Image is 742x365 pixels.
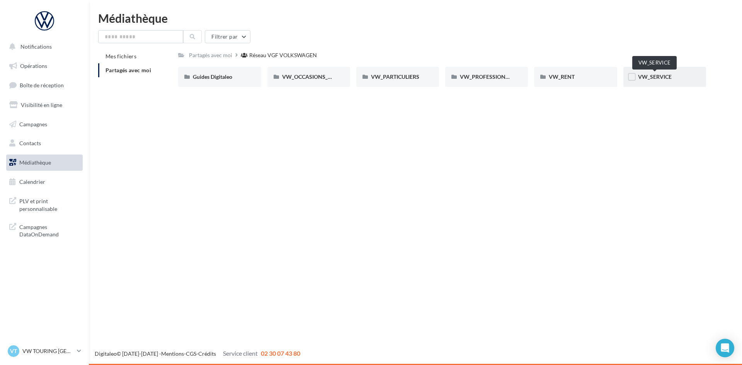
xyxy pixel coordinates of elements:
button: Filtrer par [205,30,250,43]
span: Médiathèque [19,159,51,166]
p: VW TOURING [GEOGRAPHIC_DATA] [22,347,74,355]
a: Contacts [5,135,84,151]
a: Crédits [198,350,216,357]
div: Médiathèque [98,12,733,24]
span: VW_OCCASIONS_GARANTIES [282,73,358,80]
a: Calendrier [5,174,84,190]
span: Service client [223,350,258,357]
span: 02 30 07 43 80 [261,350,300,357]
a: Visibilité en ligne [5,97,84,113]
span: Opérations [20,63,47,69]
span: PLV et print personnalisable [19,196,80,212]
span: VW_PROFESSIONNELS [460,73,519,80]
span: Contacts [19,140,41,146]
a: Mentions [161,350,184,357]
a: CGS [186,350,196,357]
span: Guides Digitaleo [193,73,232,80]
span: © [DATE]-[DATE] - - - [95,350,300,357]
a: Boîte de réception [5,77,84,93]
a: Campagnes [5,116,84,132]
span: Calendrier [19,178,45,185]
span: VW_RENT [549,73,575,80]
span: Partagés avec moi [106,67,151,73]
div: VW_SERVICE [632,56,677,70]
a: Digitaleo [95,350,117,357]
span: Campagnes [19,121,47,127]
span: Visibilité en ligne [21,102,62,108]
span: Notifications [20,43,52,50]
a: Campagnes DataOnDemand [5,219,84,241]
span: Boîte de réception [20,82,64,88]
a: Opérations [5,58,84,74]
span: Mes fichiers [106,53,136,59]
div: Réseau VGF VOLKSWAGEN [249,51,317,59]
a: Médiathèque [5,154,84,171]
button: Notifications [5,39,81,55]
span: VW_SERVICE [638,73,672,80]
div: Partagés avec moi [189,51,232,59]
div: Open Intercom Messenger [716,339,734,357]
a: PLV et print personnalisable [5,193,84,216]
span: VT [10,347,17,355]
span: Campagnes DataOnDemand [19,222,80,238]
span: VW_PARTICULIERS [371,73,419,80]
a: VT VW TOURING [GEOGRAPHIC_DATA] [6,344,83,358]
